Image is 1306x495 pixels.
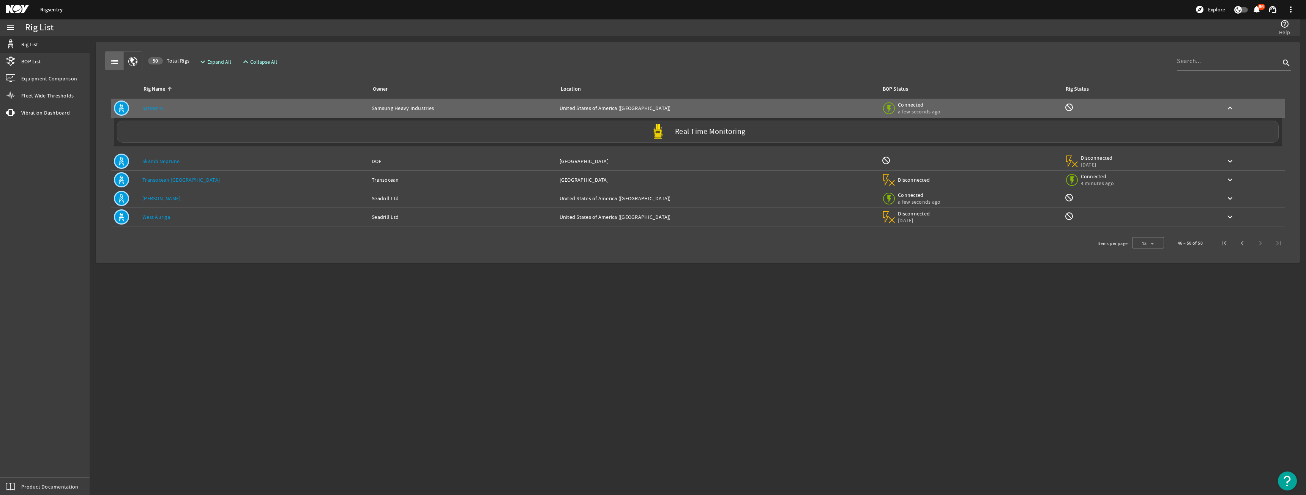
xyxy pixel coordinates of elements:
div: Samsung Heavy Industries [372,104,553,112]
button: Open Resource Center [1278,471,1297,490]
div: Owner [373,85,388,93]
mat-icon: help_outline [1280,19,1289,28]
mat-icon: notifications [1252,5,1261,14]
div: Location [561,85,581,93]
a: Real Time Monitoring [114,121,1282,143]
div: Rig Status [1066,85,1089,93]
div: Location [560,85,873,93]
span: [DATE] [1081,161,1113,168]
div: Transocean [372,176,553,184]
mat-icon: keyboard_arrow_down [1226,194,1235,203]
mat-icon: explore [1195,5,1204,14]
a: Santorini [142,105,164,112]
mat-icon: keyboard_arrow_down [1226,157,1235,166]
div: United States of America ([GEOGRAPHIC_DATA]) [560,104,876,112]
mat-icon: Rig Monitoring not available for this rig [1065,103,1074,112]
div: United States of America ([GEOGRAPHIC_DATA]) [560,195,876,202]
button: 66 [1252,6,1260,14]
mat-icon: keyboard_arrow_up [1226,104,1235,113]
span: Total Rigs [148,57,189,64]
div: Seadrill Ltd [372,213,553,221]
button: Explore [1192,3,1228,16]
mat-icon: keyboard_arrow_down [1226,212,1235,222]
mat-icon: menu [6,23,15,32]
span: Fleet Wide Thresholds [21,92,74,99]
div: Rig Name [142,85,363,93]
mat-icon: expand_less [241,57,247,66]
a: Rigsentry [40,6,63,13]
div: Rig Name [144,85,165,93]
div: DOF [372,157,553,165]
i: search [1282,58,1291,68]
span: Connected [1081,173,1114,180]
span: Disconnected [898,176,930,183]
span: Vibration Dashboard [21,109,70,116]
span: [DATE] [898,217,930,224]
a: Skandi Neptune [142,158,180,165]
span: Disconnected [898,210,930,217]
span: a few seconds ago [898,108,940,115]
label: Real Time Monitoring [675,128,745,136]
button: Collapse All [238,55,280,69]
span: Disconnected [1081,154,1113,161]
div: [GEOGRAPHIC_DATA] [560,157,876,165]
mat-icon: expand_more [198,57,204,66]
span: Equipment Comparison [21,75,77,82]
div: Items per page: [1098,240,1129,247]
button: Expand All [195,55,234,69]
div: 50 [148,57,163,64]
span: 4 minutes ago [1081,180,1114,187]
mat-icon: BOP Monitoring not available for this rig [882,156,891,165]
span: Product Documentation [21,483,78,490]
input: Search... [1177,57,1280,66]
div: United States of America ([GEOGRAPHIC_DATA]) [560,213,876,221]
span: Connected [898,101,940,108]
span: Collapse All [250,58,277,66]
span: Help [1279,28,1290,36]
mat-icon: Rig Monitoring not available for this rig [1065,212,1074,221]
img: Yellowpod.svg [650,124,666,139]
span: Expand All [207,58,231,66]
a: Transocean [GEOGRAPHIC_DATA] [142,176,220,183]
span: Rig List [21,41,38,48]
a: [PERSON_NAME] [142,195,180,202]
div: Rig List [25,24,54,31]
div: 46 – 50 of 50 [1178,239,1203,247]
mat-icon: vibration [6,108,15,117]
div: Seadrill Ltd [372,195,553,202]
button: Previous page [1233,234,1251,252]
button: more_vert [1282,0,1300,19]
div: Owner [372,85,550,93]
div: [GEOGRAPHIC_DATA] [560,176,876,184]
mat-icon: list [110,57,119,66]
mat-icon: Rig Monitoring not available for this rig [1065,193,1074,202]
mat-icon: support_agent [1268,5,1277,14]
span: Explore [1208,6,1225,13]
div: BOP Status [883,85,908,93]
span: Connected [898,192,940,198]
span: BOP List [21,58,41,65]
span: a few seconds ago [898,198,940,205]
a: West Auriga [142,214,170,220]
button: First page [1215,234,1233,252]
mat-icon: keyboard_arrow_down [1226,175,1235,184]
